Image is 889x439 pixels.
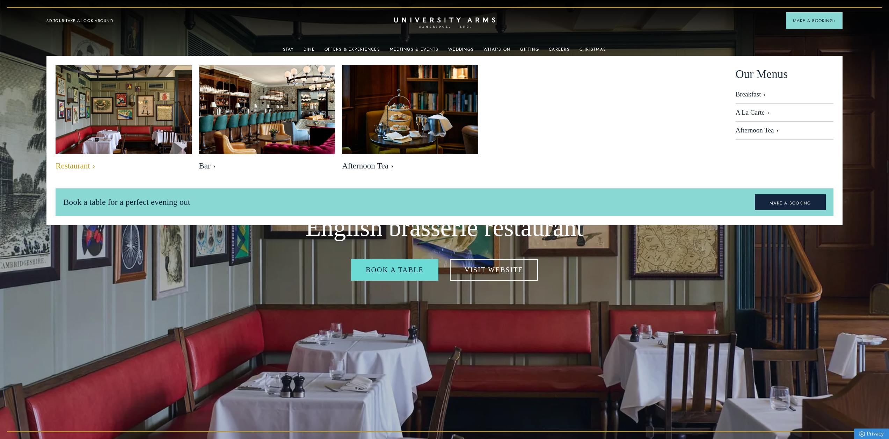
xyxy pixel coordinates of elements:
img: image-bebfa3899fb04038ade422a89983545adfd703f7-2500x1667-jpg [45,58,202,163]
img: Privacy [859,431,865,437]
a: Privacy [854,429,889,439]
a: What's On [483,47,510,56]
a: Weddings [448,47,474,56]
img: image-b49cb22997400f3f08bed174b2325b8c369ebe22-8192x5461-jpg [199,65,335,156]
a: Book a table [351,259,438,281]
span: Book a table for a perfect evening out [63,197,190,207]
span: Afternoon Tea [342,161,478,171]
a: Meetings & Events [390,47,438,56]
a: Dine [304,47,315,56]
a: Careers [549,47,570,56]
span: Make a Booking [793,17,836,24]
a: image-bebfa3899fb04038ade422a89983545adfd703f7-2500x1667-jpg Restaurant [56,65,192,174]
a: Afternoon Tea [736,122,833,140]
a: A La Carte [736,104,833,122]
img: Arrow icon [833,20,836,22]
a: image-eb2e3df6809416bccf7066a54a890525e7486f8d-2500x1667-jpg Afternoon Tea [342,65,478,174]
a: Gifting [520,47,539,56]
a: image-b49cb22997400f3f08bed174b2325b8c369ebe22-8192x5461-jpg Bar [199,65,335,174]
a: Visit Website [450,259,538,281]
a: Stay [283,47,294,56]
a: 3D TOUR:TAKE A LOOK AROUND [46,18,113,24]
span: Our Menus [736,65,788,84]
a: Breakfast [736,91,833,104]
a: Home [394,17,495,28]
a: MAKE A BOOKING [755,194,826,210]
button: Make a BookingArrow icon [786,12,843,29]
img: image-eb2e3df6809416bccf7066a54a890525e7486f8d-2500x1667-jpg [342,65,478,156]
a: Christmas [580,47,606,56]
a: Offers & Experiences [325,47,380,56]
span: Restaurant [56,161,192,171]
span: Bar [199,161,335,171]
